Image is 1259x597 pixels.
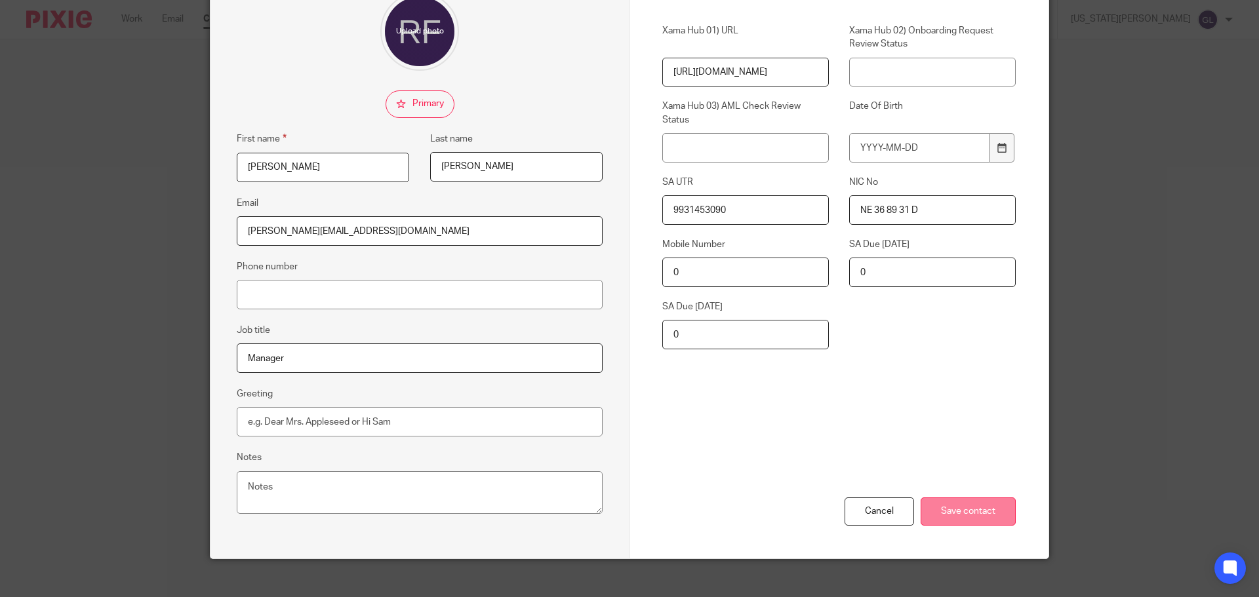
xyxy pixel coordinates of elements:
label: Xama Hub 02) Onboarding Request Review Status [849,24,1016,51]
label: Phone number [237,260,298,273]
label: First name [237,131,287,146]
label: Greeting [237,387,273,400]
label: Mobile Number [662,238,829,251]
label: Xama Hub 03) AML Check Review Status [662,100,829,126]
input: Save contact [921,497,1016,526]
label: Email [237,197,258,210]
div: Cancel [845,497,914,526]
label: Job title [237,324,270,337]
label: NIC No [849,176,1016,189]
input: YYYY-MM-DD [849,133,989,163]
label: Notes [237,451,262,464]
label: SA Due [DATE] [662,300,829,313]
label: SA UTR [662,176,829,189]
label: SA Due [DATE] [849,238,1016,251]
label: Last name [430,132,473,145]
label: Date Of Birth [849,100,1016,126]
input: e.g. Dear Mrs. Appleseed or Hi Sam [237,407,603,436]
label: Xama Hub 01) URL [662,24,829,51]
